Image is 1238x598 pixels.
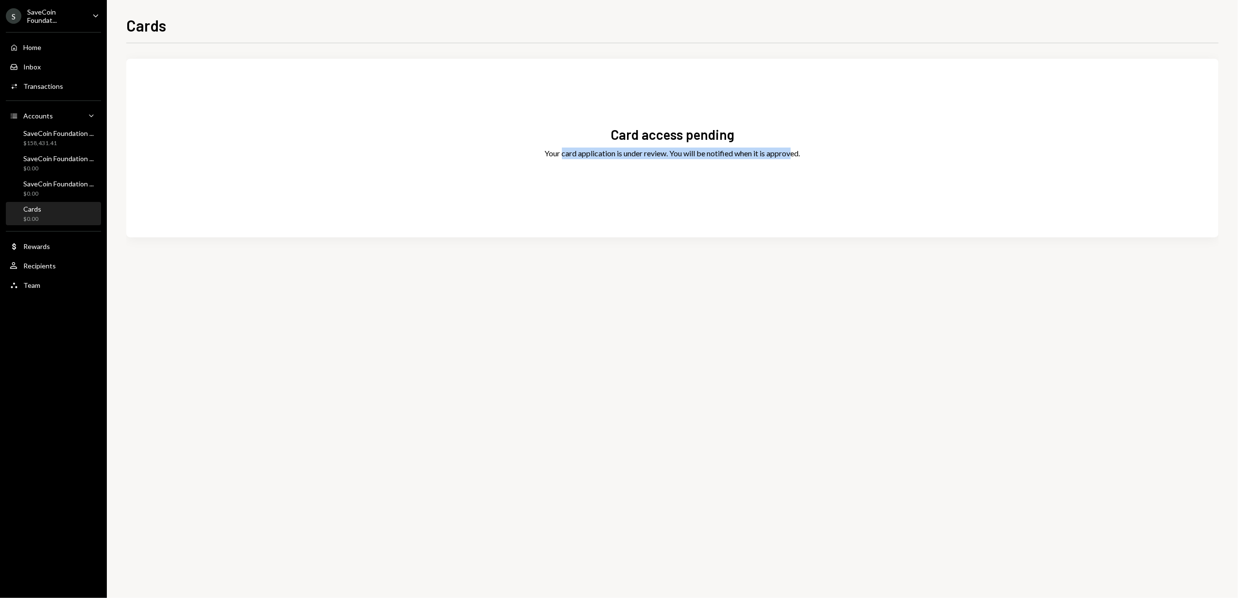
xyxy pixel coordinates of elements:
[6,58,101,75] a: Inbox
[23,43,41,51] div: Home
[23,262,56,270] div: Recipients
[23,63,41,71] div: Inbox
[6,8,21,24] div: S
[6,237,101,255] a: Rewards
[23,139,94,148] div: $158,431.41
[6,202,101,225] a: Cards$0.00
[23,205,41,213] div: Cards
[6,38,101,56] a: Home
[23,180,94,188] div: SaveCoin Foundation ...
[23,112,53,120] div: Accounts
[23,215,41,223] div: $0.00
[23,242,50,250] div: Rewards
[6,151,101,175] a: SaveCoin Foundation ...$0.00
[6,107,101,124] a: Accounts
[23,165,94,173] div: $0.00
[23,129,94,137] div: SaveCoin Foundation ...
[545,148,800,159] div: Your card application is under review. You will be notified when it is approved.
[6,276,101,294] a: Team
[6,177,101,200] a: SaveCoin Foundation ...$0.00
[6,77,101,95] a: Transactions
[23,82,63,90] div: Transactions
[23,154,94,163] div: SaveCoin Foundation ...
[23,281,40,289] div: Team
[126,16,166,35] h1: Cards
[23,190,94,198] div: $0.00
[6,126,101,149] a: SaveCoin Foundation ...$158,431.41
[27,8,85,24] div: SaveCoin Foundat...
[6,257,101,274] a: Recipients
[611,125,734,144] div: Card access pending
